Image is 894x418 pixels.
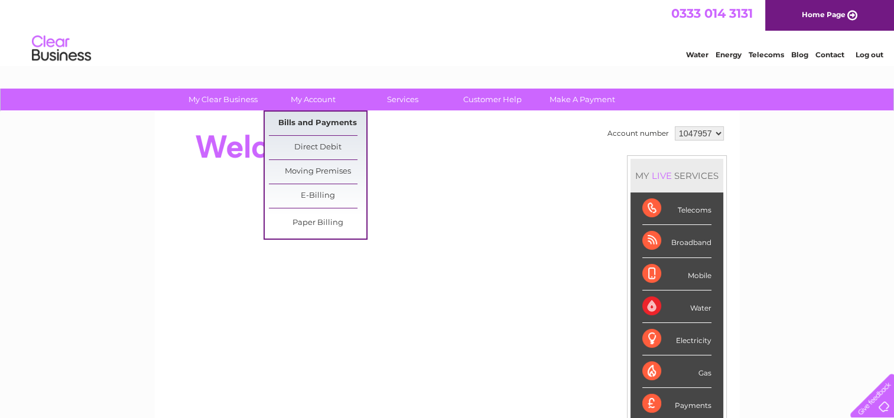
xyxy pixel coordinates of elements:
div: Gas [642,355,711,388]
a: Customer Help [444,89,541,110]
a: Log out [855,50,883,59]
div: MY SERVICES [630,159,723,192]
div: LIVE [649,170,674,181]
div: Clear Business is a trading name of Verastar Limited (registered in [GEOGRAPHIC_DATA] No. 3667643... [168,6,727,57]
a: Make A Payment [534,89,631,110]
div: Broadband [642,225,711,257]
div: Telecoms [642,192,711,225]
a: Blog [791,50,808,59]
a: Moving Premises [269,160,366,184]
a: My Account [264,89,362,110]
img: logo.png [31,31,92,67]
div: Water [642,290,711,323]
a: Bills and Payments [269,112,366,135]
a: Services [354,89,451,110]
div: Electricity [642,323,711,355]
td: Account number [604,123,672,143]
a: Water [686,50,708,59]
a: Paper Billing [269,211,366,235]
a: Direct Debit [269,136,366,159]
div: Mobile [642,258,711,290]
a: Energy [716,50,742,59]
a: Telecoms [749,50,784,59]
a: 0333 014 3131 [671,6,753,21]
a: Contact [815,50,844,59]
a: E-Billing [269,184,366,208]
a: My Clear Business [174,89,272,110]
